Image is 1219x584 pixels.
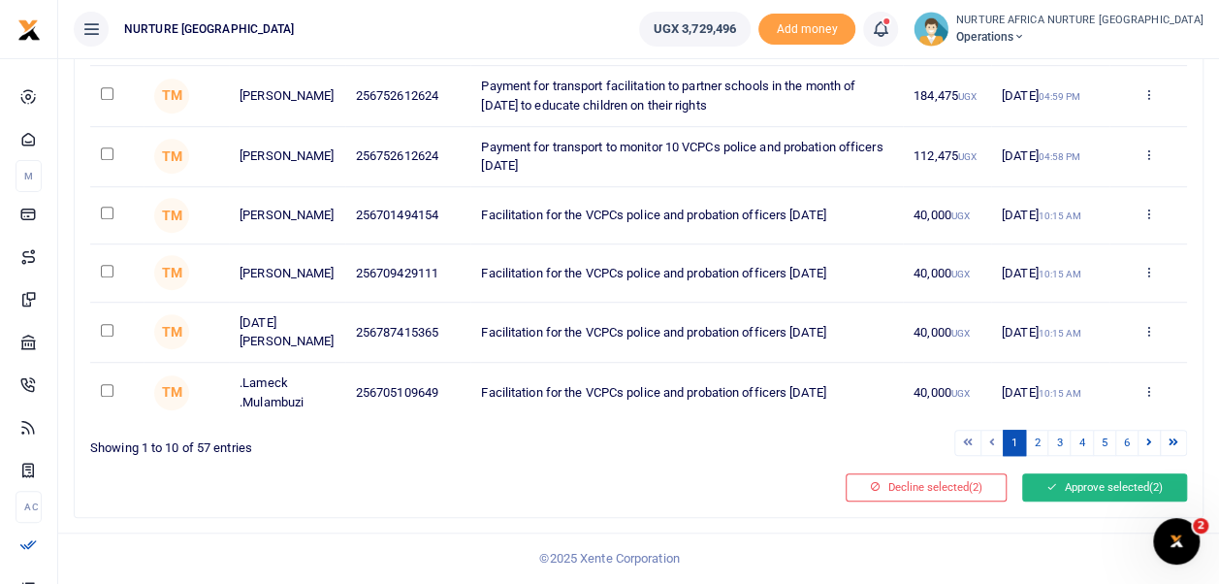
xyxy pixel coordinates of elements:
img: logo-small [17,18,41,42]
span: Timothy Makumbi [154,255,189,290]
li: Toup your wallet [758,14,855,46]
iframe: Intercom live chat [1153,518,1200,565]
small: UGX [951,211,970,221]
li: Wallet ballance [631,12,758,47]
a: 6 [1115,430,1139,456]
td: 256752612624 [345,127,471,187]
li: M [16,160,42,192]
td: 256752612624 [345,66,471,126]
a: UGX 3,729,496 [639,12,751,47]
a: 1 [1003,430,1026,456]
td: [PERSON_NAME] [229,127,345,187]
small: UGX [958,151,977,162]
span: UGX 3,729,496 [654,19,736,39]
span: Timothy Makumbi [154,314,189,349]
small: NURTURE AFRICA NURTURE [GEOGRAPHIC_DATA] [956,13,1203,29]
span: Timothy Makumbi [154,139,189,174]
small: 10:15 AM [1038,328,1081,339]
span: Timothy Makumbi [154,198,189,233]
td: [PERSON_NAME] [229,244,345,302]
td: 256705109649 [345,363,471,422]
span: Add money [758,14,855,46]
td: Facilitation for the VCPCs police and probation officers [DATE] [470,363,903,422]
small: 10:15 AM [1038,269,1081,279]
button: Approve selected(2) [1022,473,1187,501]
td: [DATE] [991,127,1109,187]
span: NURTURE [GEOGRAPHIC_DATA] [116,20,303,38]
td: [PERSON_NAME] [229,187,345,244]
small: 04:59 PM [1038,91,1080,102]
td: [DATE] [991,303,1109,363]
td: [DATE] [991,187,1109,244]
a: 5 [1093,430,1116,456]
a: 4 [1070,430,1093,456]
td: [DATE] [991,66,1109,126]
small: UGX [951,269,970,279]
td: .Lameck .Mulambuzi [229,363,345,422]
td: Payment for transport facilitation to partner schools in the month of [DATE] to educate children ... [470,66,903,126]
img: profile-user [914,12,948,47]
small: UGX [951,388,970,399]
td: 40,000 [903,303,991,363]
td: 256709429111 [345,244,471,302]
span: Timothy Makumbi [154,79,189,114]
td: 40,000 [903,363,991,422]
td: 112,475 [903,127,991,187]
a: Add money [758,20,855,35]
small: UGX [951,328,970,339]
td: Payment for transport to monitor 10 VCPCs police and probation officers [DATE] [470,127,903,187]
td: 256701494154 [345,187,471,244]
span: (2) [969,480,982,494]
td: 40,000 [903,244,991,302]
td: 184,475 [903,66,991,126]
small: 10:15 AM [1038,388,1081,399]
td: [DATE][PERSON_NAME] [229,303,345,363]
span: 2 [1193,518,1208,534]
li: Ac [16,491,42,523]
div: Showing 1 to 10 of 57 entries [90,428,631,458]
td: Facilitation for the VCPCs police and probation officers [DATE] [470,187,903,244]
td: [PERSON_NAME] [229,66,345,126]
small: 10:15 AM [1038,211,1081,221]
td: [DATE] [991,244,1109,302]
a: 3 [1047,430,1071,456]
span: Timothy Makumbi [154,375,189,410]
span: (2) [1149,480,1163,494]
button: Decline selected(2) [846,473,1007,501]
td: 40,000 [903,187,991,244]
a: logo-small logo-large logo-large [17,21,41,36]
small: UGX [958,91,977,102]
a: 2 [1025,430,1048,456]
small: 04:58 PM [1038,151,1080,162]
span: Operations [956,28,1203,46]
td: [DATE] [991,363,1109,422]
td: 256787415365 [345,303,471,363]
td: Facilitation for the VCPCs police and probation officers [DATE] [470,303,903,363]
td: Facilitation for the VCPCs police and probation officers [DATE] [470,244,903,302]
a: profile-user NURTURE AFRICA NURTURE [GEOGRAPHIC_DATA] Operations [914,12,1203,47]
